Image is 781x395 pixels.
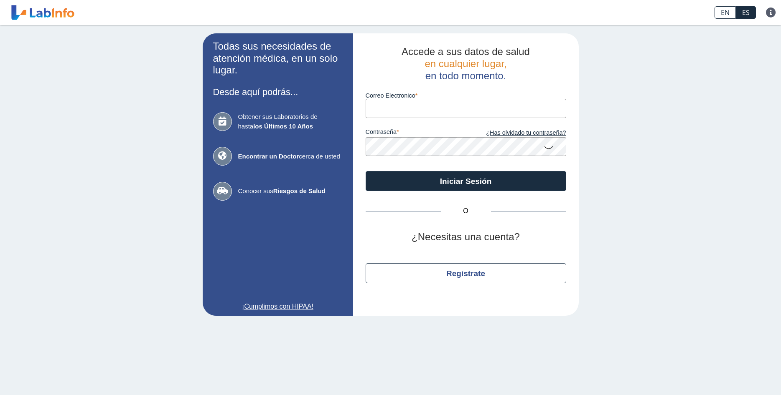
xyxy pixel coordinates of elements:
b: Riesgos de Salud [273,187,326,194]
span: cerca de usted [238,152,343,161]
span: en cualquier lugar, [425,58,506,69]
button: Regístrate [366,263,566,283]
span: en todo momento. [425,70,506,81]
h2: ¿Necesitas una cuenta? [366,231,566,243]
label: Correo Electronico [366,92,566,99]
a: ¡Cumplimos con HIPAA! [213,302,343,312]
span: Accede a sus datos de salud [402,46,530,57]
h2: Todas sus necesidades de atención médica, en un solo lugar. [213,40,343,76]
label: contraseña [366,128,466,138]
a: EN [715,6,736,19]
button: Iniciar Sesión [366,171,566,191]
span: Obtener sus Laboratorios de hasta [238,112,343,131]
a: ¿Has olvidado tu contraseña? [466,128,566,138]
iframe: Help widget launcher [707,362,772,386]
a: ES [736,6,756,19]
span: Conocer sus [238,186,343,196]
b: Encontrar un Doctor [238,153,299,160]
b: los Últimos 10 Años [253,123,313,130]
span: O [441,206,491,216]
h3: Desde aquí podrás... [213,87,343,97]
